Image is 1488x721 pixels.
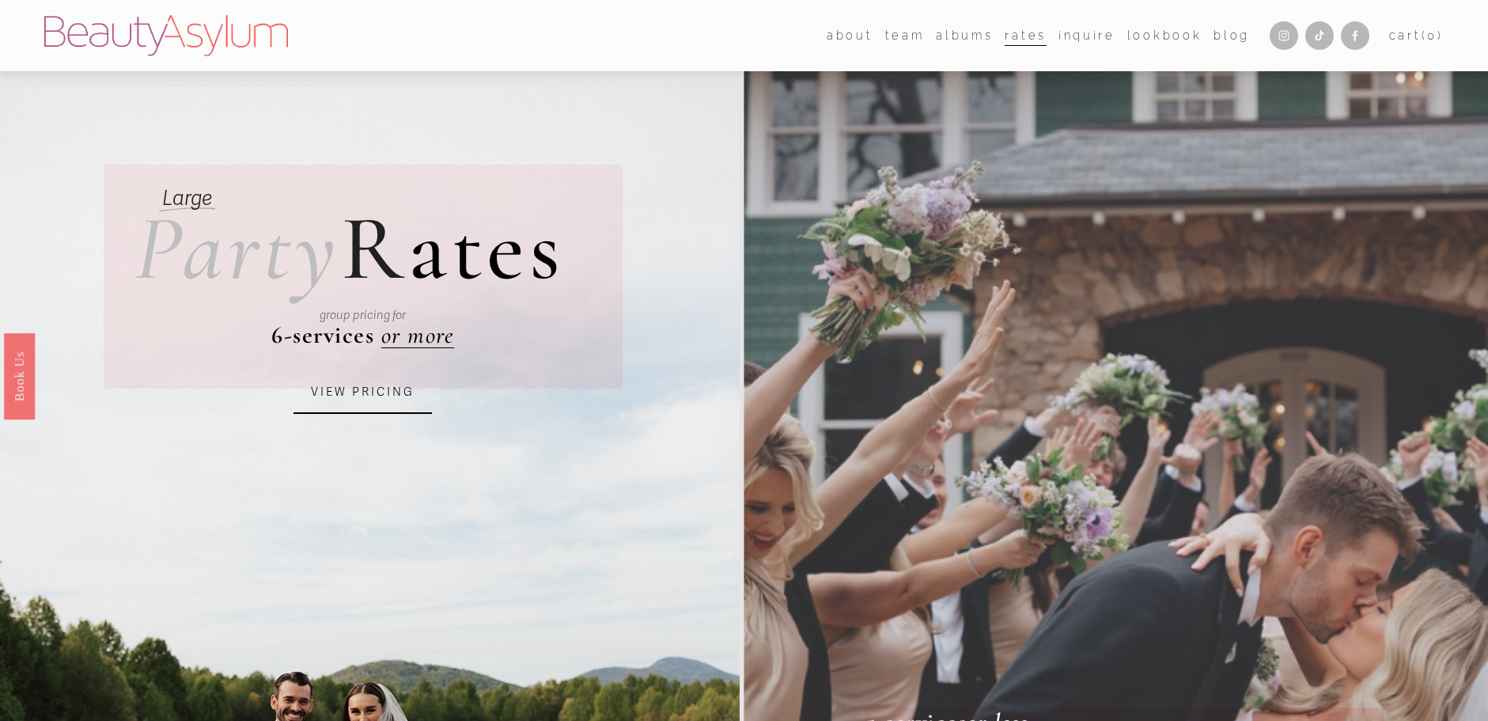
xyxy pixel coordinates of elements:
[341,193,408,304] span: R
[1305,21,1334,50] a: TikTok
[134,193,341,304] em: Party
[1422,28,1444,42] span: ( )
[827,24,873,47] a: folder dropdown
[1427,28,1437,42] span: 0
[1341,21,1369,50] a: Facebook
[320,308,406,322] em: group pricing for
[936,24,993,47] a: albums
[885,24,925,47] a: folder dropdown
[4,332,35,419] a: Book Us
[1058,24,1115,47] a: Inquire
[162,186,212,211] em: Large
[1005,24,1046,47] a: Rates
[885,25,925,47] span: team
[1389,25,1444,47] a: 0 items in cart
[827,25,873,47] span: about
[44,15,287,56] img: Beauty Asylum | Bridal Hair &amp; Makeup Charlotte &amp; Atlanta
[1213,24,1250,47] a: Blog
[1270,21,1298,50] a: Instagram
[1127,24,1202,47] a: Lookbook
[134,203,565,294] h2: ates
[293,371,432,414] a: VIEW PRICING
